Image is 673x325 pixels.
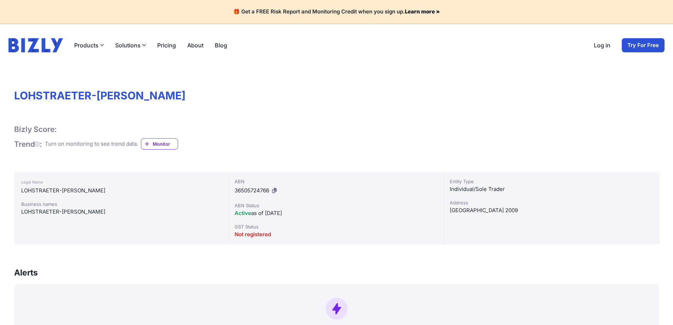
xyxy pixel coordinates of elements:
span: 36505724766 [235,187,269,194]
button: Products [74,41,104,50]
span: Monitor [153,140,178,147]
div: Turn on monitoring to see trend data. [45,140,138,148]
div: Address [450,199,653,206]
div: ABN Status [235,202,438,209]
div: Entity Type [450,178,653,185]
a: Monitor [141,138,178,150]
h3: Alerts [14,267,38,278]
div: ABN [235,178,438,185]
a: Pricing [157,41,176,50]
h4: 🎁 Get a FREE Risk Report and Monitoring Credit when you sign up. [8,8,665,15]
a: Log in [594,41,610,50]
div: LOHSTRAETER-[PERSON_NAME] [21,186,222,195]
h1: Trend : [14,139,42,149]
span: Not registered [235,231,271,238]
a: About [187,41,203,50]
span: Active [235,210,251,216]
div: Business names [21,201,222,208]
div: Individual/Sole Trader [450,185,653,193]
h1: LOHSTRAETER-[PERSON_NAME] [14,89,659,102]
button: Solutions [115,41,146,50]
a: Try For Free [622,38,665,52]
a: Blog [215,41,227,50]
div: GST Status [235,223,438,230]
a: Learn more » [405,8,440,15]
div: LOHSTRAETER-[PERSON_NAME] [21,208,222,216]
div: [GEOGRAPHIC_DATA] 2009 [450,206,653,215]
h1: Bizly Score: [14,124,57,134]
div: as of [DATE] [235,209,438,217]
div: Legal Name [21,178,222,186]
